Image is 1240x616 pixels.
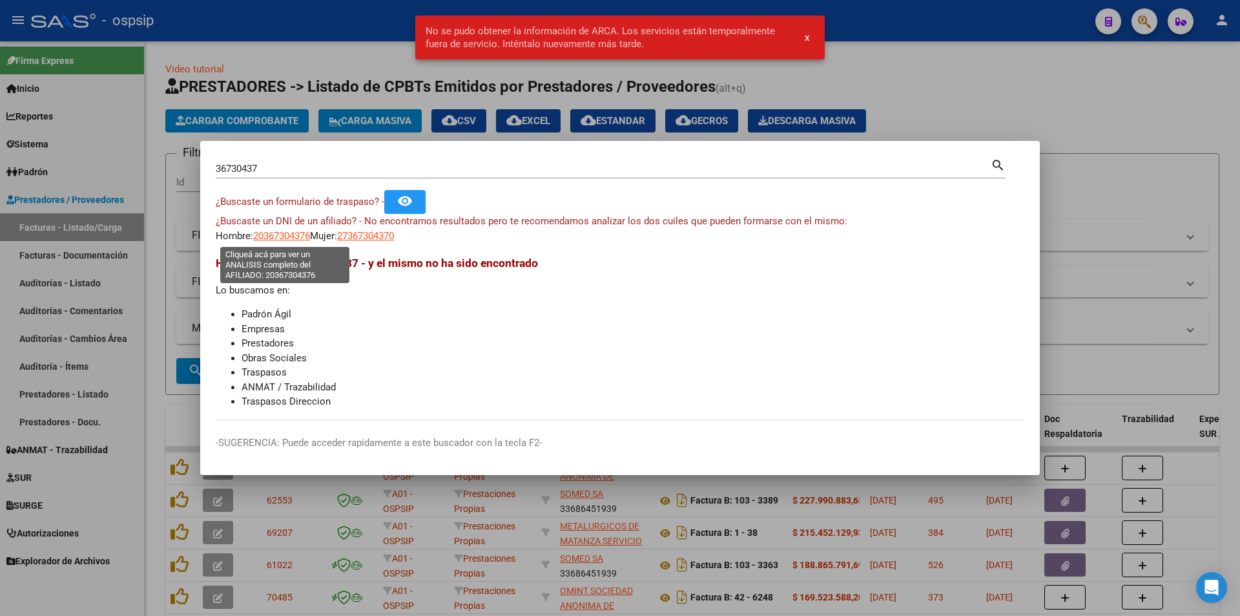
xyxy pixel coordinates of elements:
span: 20367304376 [253,230,310,242]
li: Prestadores [242,336,1024,351]
li: ANMAT / Trazabilidad [242,380,1024,395]
div: Hombre: Mujer: [216,214,1024,243]
div: Lo buscamos en: [216,255,1024,409]
span: 27367304370 [337,230,394,242]
span: Hemos buscado - 36730437 - y el mismo no ha sido encontrado [216,257,538,270]
li: Empresas [242,322,1024,337]
li: Padrón Ágil [242,307,1024,322]
span: x [805,32,809,43]
div: Open Intercom Messenger [1196,572,1227,603]
span: ¿Buscaste un formulario de traspaso? - [216,196,384,207]
li: Traspasos [242,365,1024,380]
li: Obras Sociales [242,351,1024,366]
mat-icon: remove_red_eye [397,193,413,209]
button: x [794,26,820,49]
span: ¿Buscaste un DNI de un afiliado? - No encontramos resultados pero te recomendamos analizar los do... [216,215,847,227]
li: Traspasos Direccion [242,394,1024,409]
p: -SUGERENCIA: Puede acceder rapidamente a este buscador con la tecla F2- [216,436,1024,451]
span: No se pudo obtener la información de ARCA. Los servicios están temporalmente fuera de servicio. I... [426,25,789,50]
mat-icon: search [991,156,1006,172]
